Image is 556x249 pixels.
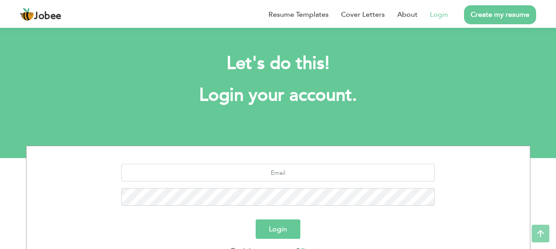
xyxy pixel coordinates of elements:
[20,8,34,22] img: jobee.io
[397,9,418,20] a: About
[34,11,61,21] span: Jobee
[39,52,517,75] h2: Let's do this!
[268,9,329,20] a: Resume Templates
[256,219,300,239] button: Login
[430,9,448,20] a: Login
[20,8,61,22] a: Jobee
[121,164,435,181] input: Email
[341,9,385,20] a: Cover Letters
[464,5,536,24] a: Create my resume
[39,84,517,107] h1: Login your account.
